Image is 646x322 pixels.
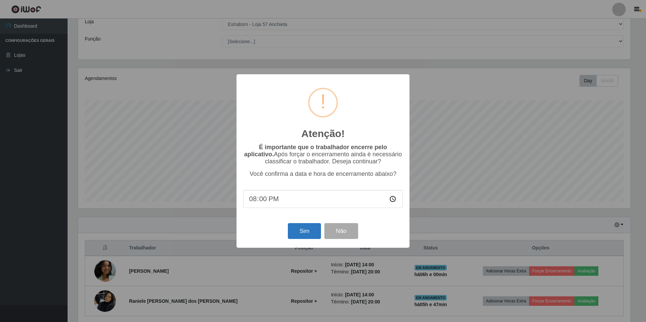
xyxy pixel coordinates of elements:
p: Após forçar o encerramento ainda é necessário classificar o trabalhador. Deseja continuar? [243,144,403,165]
button: Não [324,223,358,239]
b: É importante que o trabalhador encerre pelo aplicativo. [244,144,387,158]
h2: Atenção! [301,128,345,140]
button: Sim [288,223,321,239]
p: Você confirma a data e hora de encerramento abaixo? [243,170,403,178]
